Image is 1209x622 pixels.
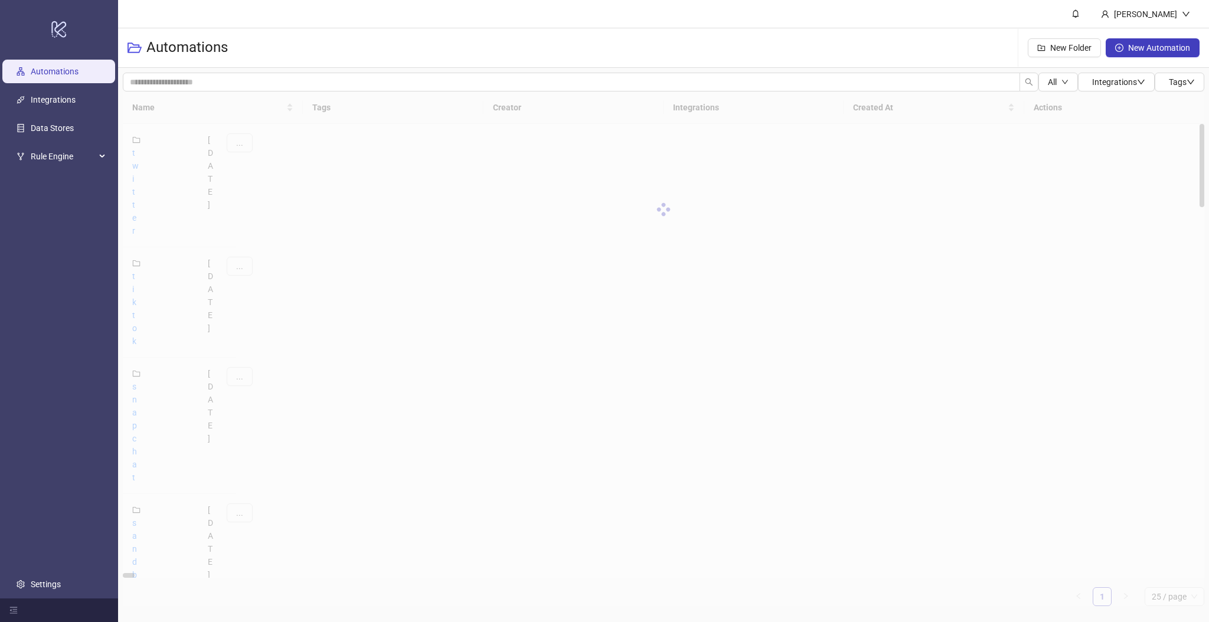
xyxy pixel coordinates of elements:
button: New Folder [1028,38,1101,57]
span: New Folder [1050,43,1092,53]
span: bell [1071,9,1080,18]
span: New Automation [1128,43,1190,53]
button: Alldown [1038,73,1078,91]
span: folder-open [128,41,142,55]
span: search [1025,78,1033,86]
a: Settings [31,580,61,589]
span: fork [17,153,25,161]
a: Data Stores [31,124,74,133]
span: down [1137,78,1145,86]
button: New Automation [1106,38,1200,57]
button: Integrationsdown [1078,73,1155,91]
button: Tagsdown [1155,73,1204,91]
span: down [1187,78,1195,86]
a: Integrations [31,96,76,105]
h3: Automations [146,38,228,57]
span: user [1101,10,1109,18]
span: menu-fold [9,606,18,614]
span: folder-add [1037,44,1045,52]
a: Automations [31,67,79,77]
span: Tags [1169,77,1195,87]
span: down [1182,10,1190,18]
span: Rule Engine [31,145,96,169]
span: down [1061,78,1069,86]
div: [PERSON_NAME] [1109,8,1182,21]
span: plus-circle [1115,44,1123,52]
span: All [1048,77,1057,87]
span: Integrations [1092,77,1145,87]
